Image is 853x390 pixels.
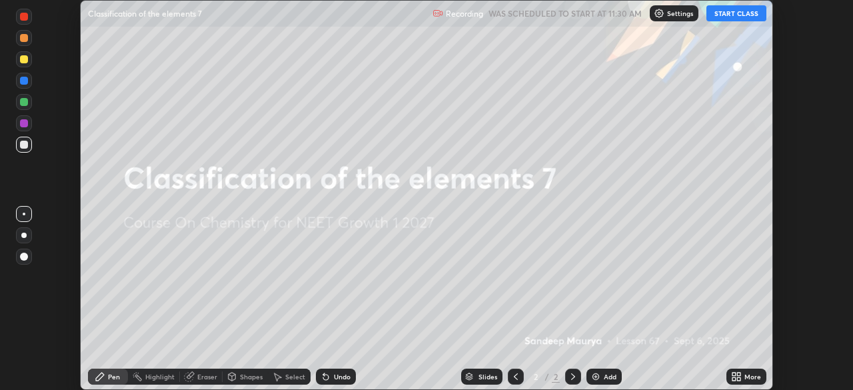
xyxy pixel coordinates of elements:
div: Slides [478,373,497,380]
div: Select [285,373,305,380]
img: class-settings-icons [654,8,664,19]
div: / [545,373,549,381]
button: START CLASS [706,5,766,21]
div: 2 [552,371,560,383]
p: Classification of the elements 7 [88,8,202,19]
div: Undo [334,373,351,380]
div: 2 [529,373,542,381]
h5: WAS SCHEDULED TO START AT 11:30 AM [488,7,642,19]
div: Shapes [240,373,263,380]
div: Pen [108,373,120,380]
div: More [744,373,761,380]
p: Settings [667,10,693,17]
img: add-slide-button [590,371,601,382]
div: Eraser [197,373,217,380]
p: Recording [446,9,483,19]
img: recording.375f2c34.svg [432,8,443,19]
div: Add [604,373,616,380]
div: Highlight [145,373,175,380]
